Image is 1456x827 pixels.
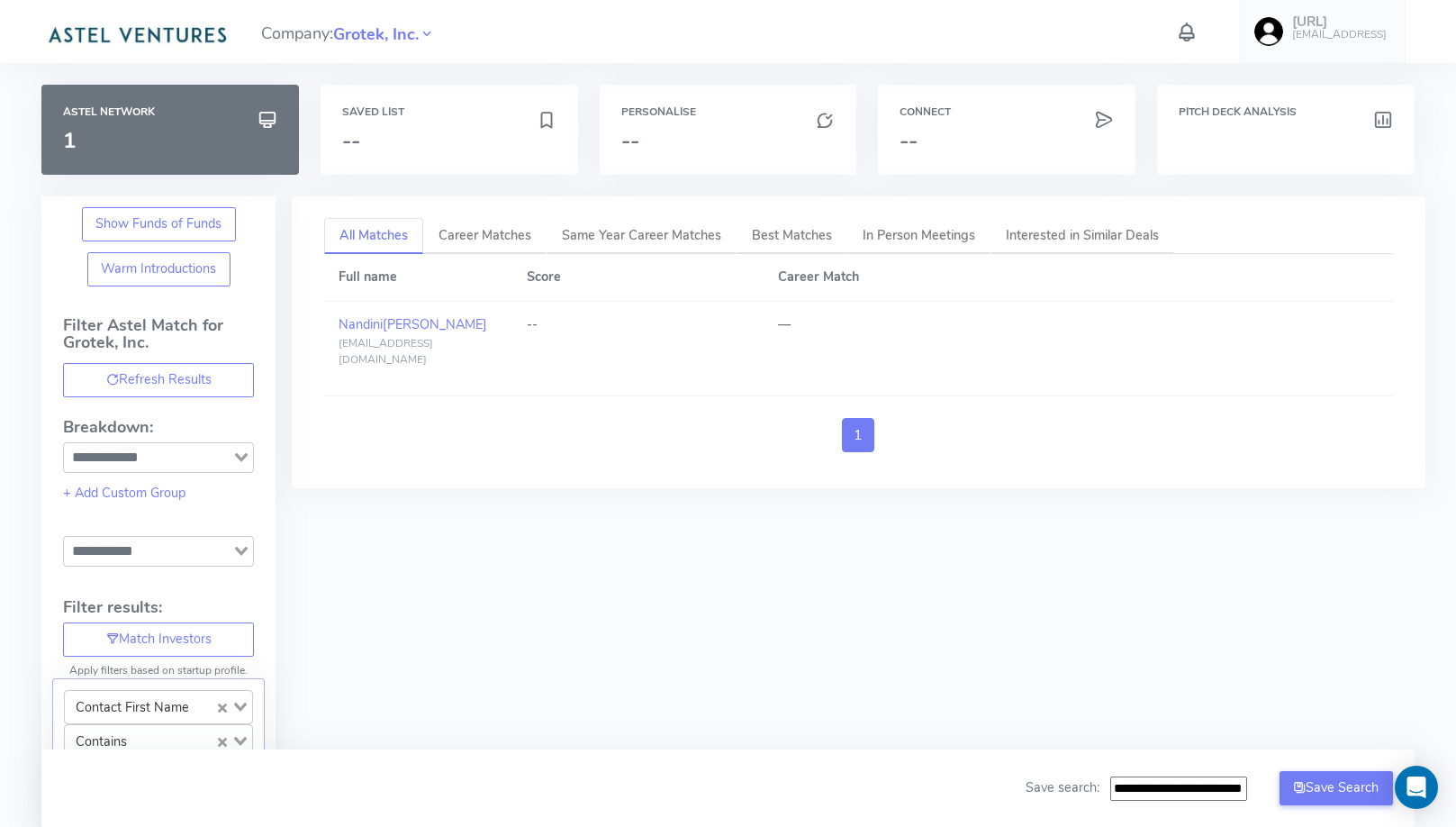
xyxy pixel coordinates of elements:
[562,226,721,244] span: Same Year Career Matches
[68,695,196,720] span: Contact First Name
[66,541,231,562] input: Search for option
[1254,17,1283,46] img: user-image
[1026,778,1099,796] span: Save search:
[513,254,764,301] th: Score
[990,218,1174,255] a: Interested in Similar Deals
[63,599,254,617] h4: Filter results:
[764,302,1393,396] td: —
[324,254,512,301] th: Full name
[764,254,1393,301] th: Career Match
[752,226,832,244] span: Best Matches
[900,129,1114,152] h3: --
[63,484,185,502] a: + Add Custom Group
[342,126,360,155] span: --
[198,695,213,720] input: Search for option
[63,662,254,678] p: Apply filters based on startup profile.
[218,732,227,752] button: Clear Selected
[621,129,836,152] h3: --
[339,226,408,244] span: All Matches
[339,315,487,333] a: Nandini[PERSON_NAME]
[737,218,847,255] a: Best Matches
[64,690,253,724] div: Search for option
[63,536,254,567] div: Search for option
[63,623,254,657] button: Match Investors
[63,419,254,437] h4: Breakdown:
[863,226,975,244] span: In Person Meetings
[342,106,556,118] h6: Saved List
[1395,766,1438,809] div: Open Intercom Messenger
[66,447,231,468] input: Search for option
[63,442,254,473] div: Search for option
[527,315,751,335] div: --
[218,697,227,717] button: Clear Selected
[423,218,547,255] a: Career Matches
[333,23,419,47] span: Grotek, Inc.
[333,23,419,44] a: Grotek, Inc.
[63,317,254,364] h4: Filter Astel Match for Grotek, Inc.
[547,218,737,255] a: Same Year Career Matches
[621,106,836,118] h6: Personalise
[64,724,253,759] div: Search for option
[847,218,990,255] a: In Person Meetings
[1280,771,1393,805] button: Save Search
[1179,106,1393,118] h6: Pitch Deck Analysis
[63,106,277,118] h6: Astel Network
[63,363,254,397] button: Refresh Results
[82,207,236,241] button: Show Funds of Funds
[1006,226,1159,244] span: Interested in Similar Deals
[900,106,1114,118] h6: Connect
[842,418,874,452] a: 1
[439,226,531,244] span: Career Matches
[63,126,76,155] span: 1
[87,252,231,286] button: Warm Introductions
[68,729,134,754] span: Contains
[383,315,487,333] span: [PERSON_NAME]
[261,16,435,48] span: Company:
[136,729,213,754] input: Search for option
[324,218,423,255] a: All Matches
[1292,29,1387,41] h6: [EMAIL_ADDRESS]
[1292,14,1387,30] h5: [URL]
[339,336,433,367] span: [EMAIL_ADDRESS][DOMAIN_NAME]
